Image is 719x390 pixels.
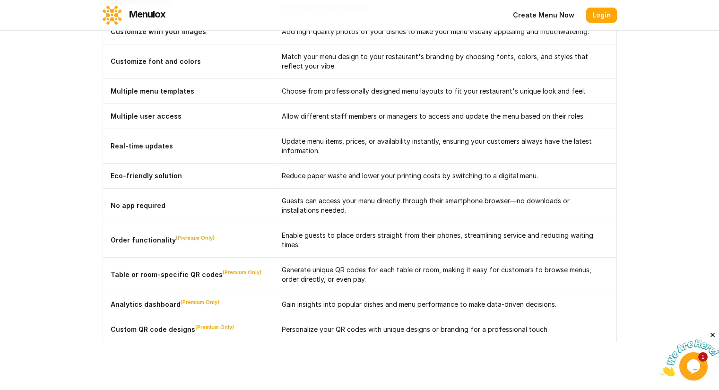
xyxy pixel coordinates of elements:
[103,6,121,25] img: logo
[274,78,616,104] td: Choose from professionally designed menu layouts to fit your restaurant's unique look and feel.
[274,223,616,257] td: Enable guests to place orders straight from their phones, streamlining service and reducing waiti...
[103,257,274,292] td: Table or room-specific QR codes
[103,78,274,104] td: Multiple menu templates
[274,104,616,129] td: Allow different staff members or managers to access and update the menu based on their roles.
[274,188,616,223] td: Guests can access your menu directly through their smartphone browser—no downloads or installatio...
[274,19,616,44] td: Add high-quality photos of your dishes to make your menu visually appealing and mouthwatering.
[586,8,617,23] a: Login
[274,292,616,317] td: Gain insights into popular dishes and menu performance to make data-driven decisions.
[507,8,580,23] a: Create Menu Now
[274,317,616,342] td: Personalize your QR codes with unique designs or branding for a professional touch.
[195,324,234,330] sup: (Premium Only)
[176,235,215,241] sup: (Premium Only)
[660,331,719,376] iframe: chat widget
[274,129,616,163] td: Update menu items, prices, or availability instantly, ensuring your customers always have the lat...
[274,44,616,78] td: Match your menu design to your restaurant's branding by choosing fonts, colors, and styles that r...
[103,104,274,129] td: Multiple user access
[103,223,274,257] td: Order functionality
[103,163,274,188] td: Eco-friendly solution
[103,129,274,163] td: Real-time updates
[274,163,616,188] td: Reduce paper waste and lower your printing costs by switching to a digital menu.
[103,44,274,78] td: Customize font and colors
[103,6,165,25] a: Menulox
[223,269,261,276] sup: (Premium Only)
[103,317,274,342] td: Custom QR code designs
[103,292,274,317] td: Analytics dashboard
[103,19,274,44] td: Customize with your images
[103,188,274,223] td: No app required
[181,299,219,305] sup: (Premium Only)
[274,257,616,292] td: Generate unique QR codes for each table or room, making it easy for customers to browse menus, or...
